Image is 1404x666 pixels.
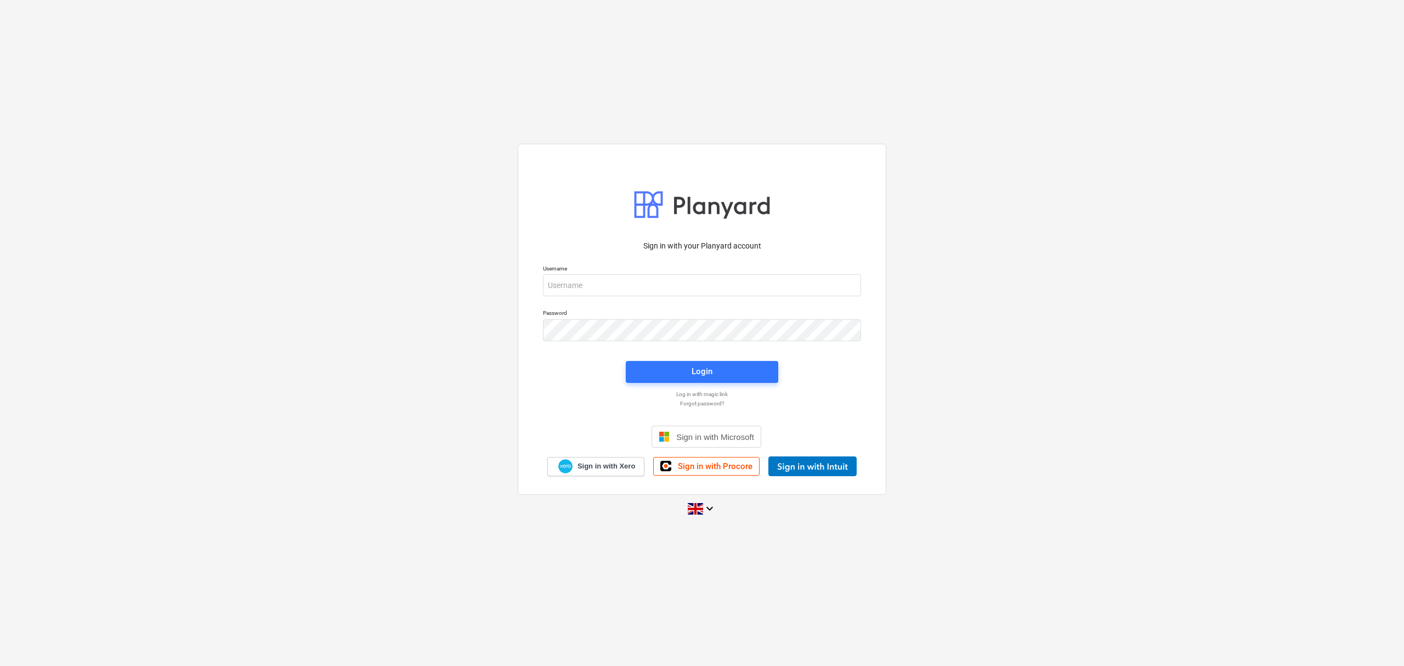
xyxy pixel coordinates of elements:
img: Microsoft logo [659,431,670,442]
img: Xero logo [558,459,573,474]
p: Sign in with your Planyard account [543,240,861,252]
a: Log in with magic link [537,391,867,398]
button: Login [626,361,778,383]
p: Username [543,265,861,274]
i: keyboard_arrow_down [703,502,716,515]
p: Password [543,309,861,319]
a: Forgot password? [537,400,867,407]
a: Sign in with Xero [547,457,645,476]
div: Login [692,364,712,379]
span: Sign in with Procore [678,461,752,471]
a: Sign in with Procore [653,457,760,476]
span: Sign in with Microsoft [676,432,754,442]
input: Username [543,274,861,296]
span: Sign in with Xero [578,461,635,471]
